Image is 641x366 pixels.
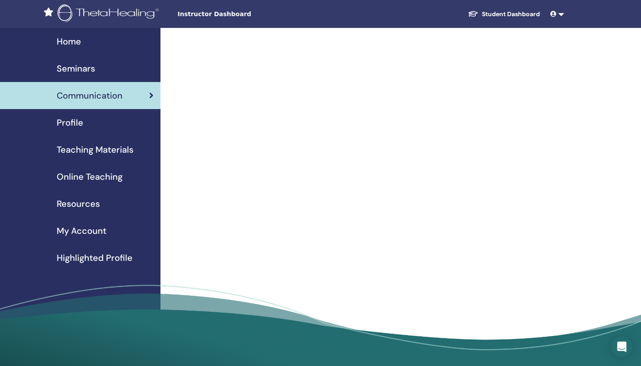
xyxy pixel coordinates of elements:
[57,89,123,102] span: Communication
[177,10,308,19] span: Instructor Dashboard
[57,35,81,48] span: Home
[57,170,123,183] span: Online Teaching
[57,224,106,237] span: My Account
[57,116,83,129] span: Profile
[57,143,133,156] span: Teaching Materials
[58,4,162,24] img: logo.png
[57,62,95,75] span: Seminars
[611,336,632,357] div: Open Intercom Messenger
[468,10,478,17] img: graduation-cap-white.svg
[57,251,133,264] span: Highlighted Profile
[57,197,100,210] span: Resources
[461,6,547,22] a: Student Dashboard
